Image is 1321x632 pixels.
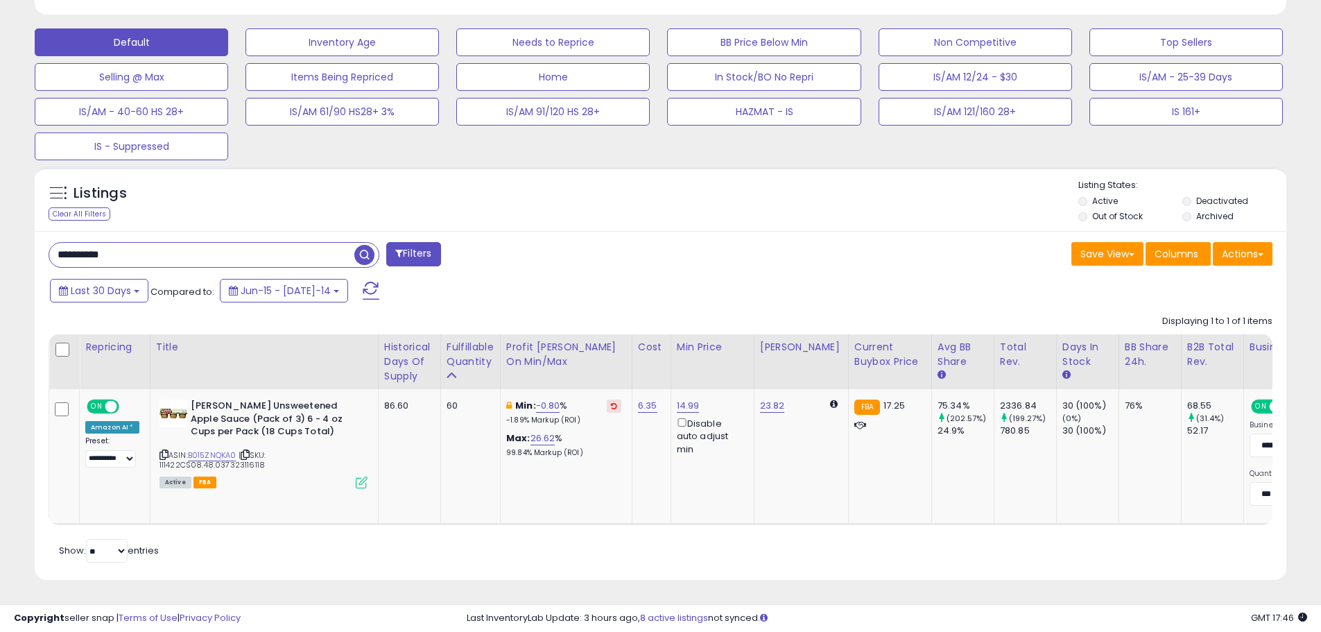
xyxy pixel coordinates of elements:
[938,425,994,437] div: 24.9%
[71,284,131,298] span: Last 30 Days
[1000,400,1056,412] div: 2336.84
[879,98,1072,126] button: IS/AM 121/160 28+
[1078,179,1286,192] p: Listing States:
[14,611,64,624] strong: Copyright
[640,611,708,624] a: 8 active listings
[117,401,139,413] span: OFF
[1196,210,1234,222] label: Archived
[506,432,621,458] div: %
[456,98,650,126] button: IS/AM 91/120 HS 28+
[667,28,861,56] button: BB Price Below Min
[506,416,621,425] p: -1.89% Markup (ROI)
[879,63,1072,91] button: IS/AM 12/24 - $30
[500,334,632,389] th: The percentage added to the cost of goods (COGS) that forms the calculator for Min & Max prices.
[1062,413,1082,424] small: (0%)
[159,477,191,488] span: All listings currently available for purchase on Amazon
[1071,242,1143,266] button: Save View
[760,340,843,355] div: [PERSON_NAME]
[384,400,430,412] div: 86.60
[159,450,266,470] span: | SKU: 111422CS08.48.037323116118
[506,432,530,445] b: Max:
[447,340,494,369] div: Fulfillable Quantity
[1252,401,1270,413] span: ON
[384,340,435,384] div: Historical Days Of Supply
[35,28,228,56] button: Default
[1196,195,1248,207] label: Deactivated
[883,399,905,412] span: 17.25
[854,340,926,369] div: Current Buybox Price
[677,399,700,413] a: 14.99
[119,611,178,624] a: Terms of Use
[1000,425,1056,437] div: 780.85
[386,242,440,266] button: Filters
[85,340,144,355] div: Repricing
[35,98,228,126] button: IS/AM - 40-60 HS 28+
[193,477,217,488] span: FBA
[938,400,994,412] div: 75.34%
[854,400,880,415] small: FBA
[1162,315,1272,328] div: Displaying 1 to 1 of 1 items
[159,400,368,487] div: ASIN:
[35,63,228,91] button: Selling @ Max
[1187,400,1243,412] div: 68.55
[879,28,1072,56] button: Non Competitive
[938,340,988,369] div: Avg BB Share
[245,98,439,126] button: IS/AM 61/90 HS28+ 3%
[85,436,139,468] div: Preset:
[1125,340,1175,369] div: BB Share 24h.
[1089,28,1283,56] button: Top Sellers
[447,400,490,412] div: 60
[1155,247,1198,261] span: Columns
[760,399,785,413] a: 23.82
[1213,242,1272,266] button: Actions
[1251,611,1307,624] span: 2025-08-14 17:46 GMT
[156,340,372,355] div: Title
[467,612,1307,625] div: Last InventoryLab Update: 3 hours ago, not synced.
[49,207,110,221] div: Clear All Filters
[638,340,665,355] div: Cost
[1125,400,1171,412] div: 76%
[947,413,986,424] small: (202.57%)
[506,340,626,369] div: Profit [PERSON_NAME] on Min/Max
[245,28,439,56] button: Inventory Age
[1062,400,1119,412] div: 30 (100%)
[1062,425,1119,437] div: 30 (100%)
[50,279,148,302] button: Last 30 Days
[677,340,748,355] div: Min Price
[14,612,241,625] div: seller snap | |
[638,399,657,413] a: 6.35
[1089,63,1283,91] button: IS/AM - 25-39 Days
[1146,242,1211,266] button: Columns
[180,611,241,624] a: Privacy Policy
[506,448,621,458] p: 99.84% Markup (ROI)
[1062,340,1113,369] div: Days In Stock
[74,184,127,203] h5: Listings
[1000,340,1051,369] div: Total Rev.
[536,399,560,413] a: -0.80
[1092,210,1143,222] label: Out of Stock
[85,421,139,434] div: Amazon AI *
[1009,413,1046,424] small: (199.27%)
[506,400,621,425] div: %
[667,98,861,126] button: HAZMAT - IS
[220,279,348,302] button: Jun-15 - [DATE]-14
[150,285,214,298] span: Compared to:
[1062,369,1071,382] small: Days In Stock.
[667,63,861,91] button: In Stock/BO No Repri
[191,400,359,442] b: [PERSON_NAME] Unsweetened Apple Sauce (Pack of 3) 6 - 4 oz Cups per Pack (18 Cups Total)
[938,369,946,382] small: Avg BB Share.
[456,28,650,56] button: Needs to Reprice
[188,450,236,461] a: B015ZNQKA0
[245,63,439,91] button: Items Being Repriced
[515,399,536,412] b: Min:
[1187,340,1238,369] div: B2B Total Rev.
[1187,425,1243,437] div: 52.17
[530,432,555,445] a: 26.62
[1089,98,1283,126] button: IS 161+
[88,401,105,413] span: ON
[677,416,743,456] div: Disable auto adjust min
[456,63,650,91] button: Home
[59,544,159,557] span: Show: entries
[241,284,331,298] span: Jun-15 - [DATE]-14
[159,400,187,427] img: 41yZlu5B91L._SL40_.jpg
